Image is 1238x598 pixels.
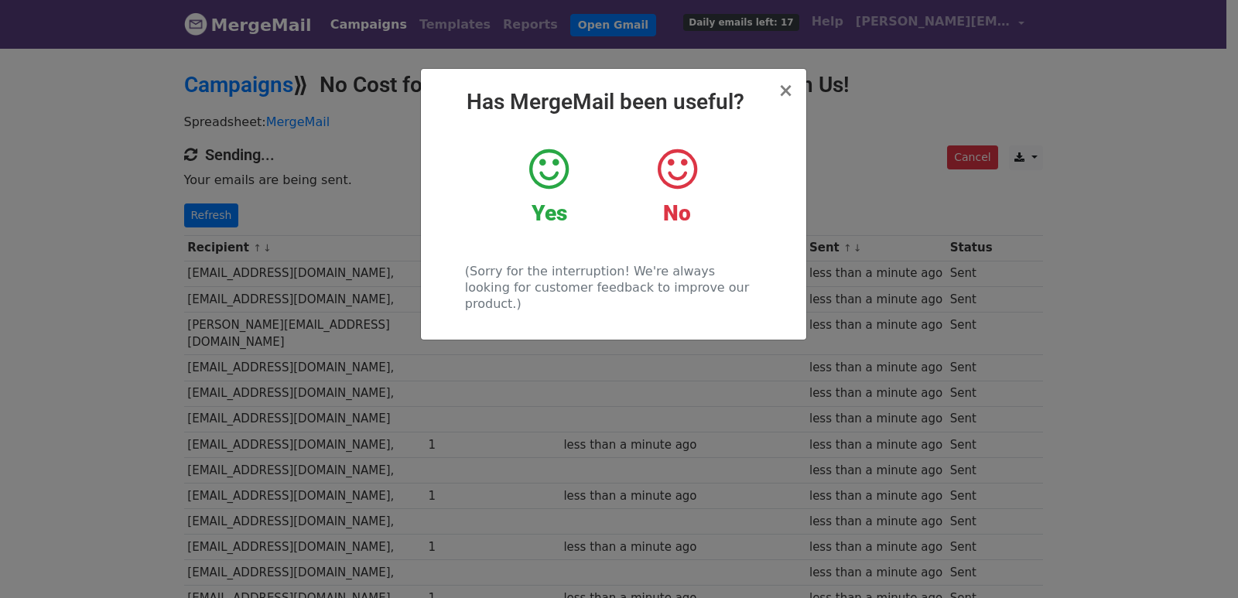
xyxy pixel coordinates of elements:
iframe: Chat Widget [1161,524,1238,598]
strong: No [663,200,691,226]
span: × [778,80,793,101]
a: No [624,146,729,227]
button: Close [778,81,793,100]
h2: Has MergeMail been useful? [433,89,794,115]
a: Yes [497,146,601,227]
p: (Sorry for the interruption! We're always looking for customer feedback to improve our product.) [465,263,761,312]
strong: Yes [532,200,567,226]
